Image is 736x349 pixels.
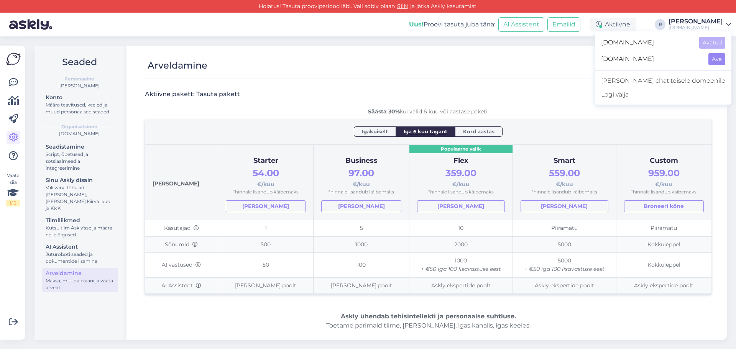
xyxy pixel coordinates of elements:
div: R [655,19,665,30]
a: Sinu Askly disainVali värv, tööajad, [PERSON_NAME], [PERSON_NAME] kiirvalikud ja KKK [42,175,118,213]
a: AI AssistentJuturoboti seaded ja dokumentide lisamine [42,242,118,266]
i: + €50 iga 100 lisavastuse eest [421,265,501,272]
td: 1000 [314,236,409,253]
td: Askly ekspertide poolt [409,277,513,293]
span: Igakuiselt [362,128,388,135]
div: Määra teavitused, keeled ja muud personaalsed seaded [46,102,115,115]
div: €/kuu [417,166,505,188]
div: Vaata siia [6,172,20,206]
b: Säästa 30% [368,108,400,115]
div: *hinnale lisandub käibemaks [521,188,608,196]
td: Piiramatu [616,220,711,236]
div: [PERSON_NAME] [41,82,118,89]
a: ArveldamineMaksa, muuda plaani ja vaata arveid [42,268,118,292]
td: 5 [314,220,409,236]
td: Piiramatu [513,220,616,236]
div: [PERSON_NAME] [153,152,210,212]
div: *hinnale lisandub käibemaks [417,188,505,196]
div: [DOMAIN_NAME] [41,130,118,137]
b: Uus! [409,21,424,28]
a: TiimiliikmedKutsu tiim Askly'sse ja määra neile õigused [42,215,118,239]
div: *hinnale lisandub käibemaks [321,188,401,196]
div: Aktiivne [590,18,636,31]
td: Sõnumid [145,236,218,253]
div: €/kuu [321,166,401,188]
div: Proovi tasuta juba täna: [409,20,495,29]
button: AI Assistent [498,17,544,32]
div: Sinu Askly disain [46,176,115,184]
div: Logi välja [595,88,731,102]
a: [PERSON_NAME] [321,200,401,212]
td: Askly ekspertide poolt [513,277,616,293]
div: AI Assistent [46,243,115,251]
div: €/kuu [521,166,608,188]
div: *hinnale lisandub käibemaks [226,188,306,196]
div: Kutsu tiim Askly'sse ja määra neile õigused [46,224,115,238]
div: €/kuu [226,166,306,188]
span: 97.00 [348,167,374,179]
td: 50 [218,253,314,277]
td: [PERSON_NAME] poolt [218,277,314,293]
span: 559.00 [549,167,580,179]
td: Kokkuleppel [616,253,711,277]
div: Script, õpetused ja sotsiaalmeedia integreerimine [46,151,115,172]
div: Toetame parimaid tiime, [PERSON_NAME], igas kanalis, igas keeles. [145,312,711,330]
span: 54.00 [253,167,279,179]
a: [PERSON_NAME] [226,200,306,212]
div: [PERSON_NAME] [669,18,723,25]
td: Askly ekspertide poolt [616,277,711,293]
a: [PERSON_NAME][DOMAIN_NAME] [669,18,731,31]
i: + €50 iga 100 lisavastuse eest [524,265,605,272]
span: Kord aastas [463,128,495,135]
td: 10 [409,220,513,236]
div: Vali värv, tööajad, [PERSON_NAME], [PERSON_NAME] kiirvalikud ja KKK [46,184,115,212]
div: Flex [417,156,505,166]
div: *hinnale lisandub käibemaks [624,188,704,196]
td: Kokkuleppel [616,236,711,253]
a: [PERSON_NAME] chat teisele domeenile [595,74,731,88]
a: [PERSON_NAME] [417,200,505,212]
div: 1 / 3 [6,200,20,206]
a: [PERSON_NAME] [521,200,608,212]
td: 2000 [409,236,513,253]
div: Juturoboti seaded ja dokumentide lisamine [46,251,115,265]
div: Arveldamine [148,58,207,73]
h2: Seaded [41,55,118,69]
div: Tiimiliikmed [46,216,115,224]
b: Personaalne [64,75,94,82]
td: AI Assistent [145,277,218,293]
div: Smart [521,156,608,166]
span: Iga 6 kuu tagant [404,128,447,135]
b: Organisatsioon [61,123,97,130]
span: 959.00 [648,167,680,179]
td: 1 [218,220,314,236]
td: 500 [218,236,314,253]
span: [DOMAIN_NAME] [601,37,693,49]
td: Kasutajad [145,220,218,236]
div: €/kuu [624,166,704,188]
div: Arveldamine [46,269,115,277]
div: Seadistamine [46,143,115,151]
button: Ava [708,53,725,65]
button: Broneeri kõne [624,200,704,212]
td: 5000 [513,236,616,253]
div: Business [321,156,401,166]
div: Konto [46,93,115,102]
a: SIIN [395,3,410,10]
div: kui valid 6 kuu või aastase paketi. [145,108,711,116]
h3: Aktiivne pakett: Tasuta pakett [145,90,240,98]
button: Emailid [547,17,580,32]
td: 100 [314,253,409,277]
button: Avatud [699,37,725,49]
div: Custom [624,156,704,166]
a: KontoMäära teavitused, keeled ja muud personaalsed seaded [42,92,118,116]
a: SeadistamineScript, õpetused ja sotsiaalmeedia integreerimine [42,142,118,173]
b: Askly ühendab tehisintellekti ja personaalse suhtluse. [341,313,516,320]
span: 359.00 [445,167,476,179]
div: Populaarne valik [409,145,513,154]
td: AI vastused [145,253,218,277]
div: Maksa, muuda plaani ja vaata arveid [46,277,115,291]
td: 5000 [513,253,616,277]
td: 1000 [409,253,513,277]
div: Starter [226,156,306,166]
